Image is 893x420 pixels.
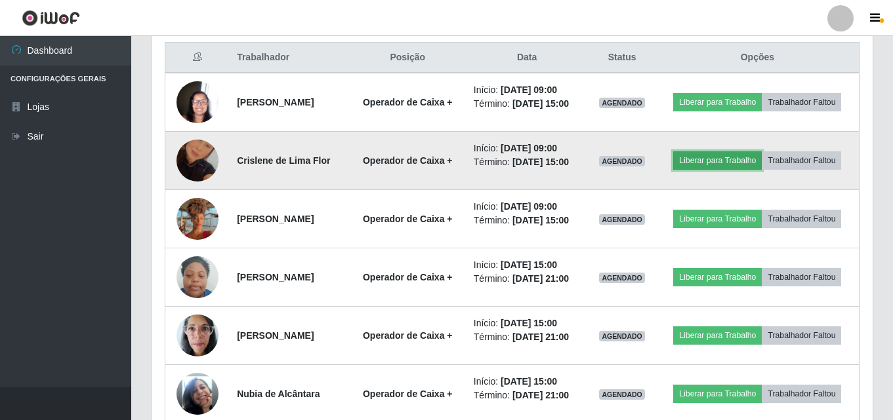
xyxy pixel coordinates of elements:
li: Término: [474,155,581,169]
button: Liberar para Trabalho [673,210,762,228]
img: CoreUI Logo [22,10,80,26]
strong: Operador de Caixa + [363,155,453,166]
li: Início: [474,316,581,330]
span: AGENDADO [599,389,645,400]
button: Trabalhador Faltou [762,210,841,228]
img: 1704308276751.jpeg [177,74,218,130]
strong: Nubia de Alcântara [237,389,320,399]
img: 1710860479647.jpeg [177,123,218,198]
span: AGENDADO [599,98,645,108]
img: 1709225632480.jpeg [177,250,218,305]
time: [DATE] 15:00 [512,157,569,167]
li: Início: [474,258,581,272]
button: Liberar para Trabalho [673,326,762,345]
li: Término: [474,330,581,344]
time: [DATE] 09:00 [501,143,557,153]
button: Trabalhador Faltou [762,385,841,403]
li: Término: [474,272,581,286]
time: [DATE] 21:00 [512,390,569,400]
strong: Crislene de Lima Flor [237,155,330,166]
img: 1740495747223.jpeg [177,307,218,363]
button: Liberar para Trabalho [673,151,762,170]
strong: [PERSON_NAME] [237,330,314,341]
strong: Operador de Caixa + [363,214,453,224]
button: Liberar para Trabalho [673,268,762,286]
span: AGENDADO [599,331,645,341]
button: Trabalhador Faltou [762,151,841,170]
th: Posição [350,43,466,73]
strong: Operador de Caixa + [363,97,453,107]
time: [DATE] 15:00 [501,376,557,387]
button: Trabalhador Faltou [762,326,841,345]
span: AGENDADO [599,273,645,283]
time: [DATE] 21:00 [512,273,569,284]
li: Término: [474,214,581,227]
button: Trabalhador Faltou [762,268,841,286]
strong: [PERSON_NAME] [237,97,314,107]
time: [DATE] 09:00 [501,85,557,95]
th: Status [588,43,655,73]
strong: Operador de Caixa + [363,272,453,282]
time: [DATE] 21:00 [512,332,569,342]
button: Liberar para Trabalho [673,385,762,403]
time: [DATE] 15:00 [501,259,557,270]
th: Opções [656,43,860,73]
button: Liberar para Trabalho [673,93,762,111]
time: [DATE] 09:00 [501,201,557,212]
strong: Operador de Caixa + [363,389,453,399]
strong: Operador de Caixa + [363,330,453,341]
time: [DATE] 15:00 [512,215,569,225]
time: [DATE] 15:00 [501,318,557,328]
li: Início: [474,200,581,214]
li: Início: [474,142,581,155]
strong: [PERSON_NAME] [237,272,314,282]
button: Trabalhador Faltou [762,93,841,111]
th: Trabalhador [229,43,350,73]
span: AGENDADO [599,156,645,166]
time: [DATE] 15:00 [512,98,569,109]
li: Término: [474,389,581,402]
img: 1748310361028.jpeg [177,181,218,256]
span: AGENDADO [599,214,645,225]
li: Início: [474,83,581,97]
li: Término: [474,97,581,111]
li: Início: [474,375,581,389]
th: Data [466,43,589,73]
strong: [PERSON_NAME] [237,214,314,224]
